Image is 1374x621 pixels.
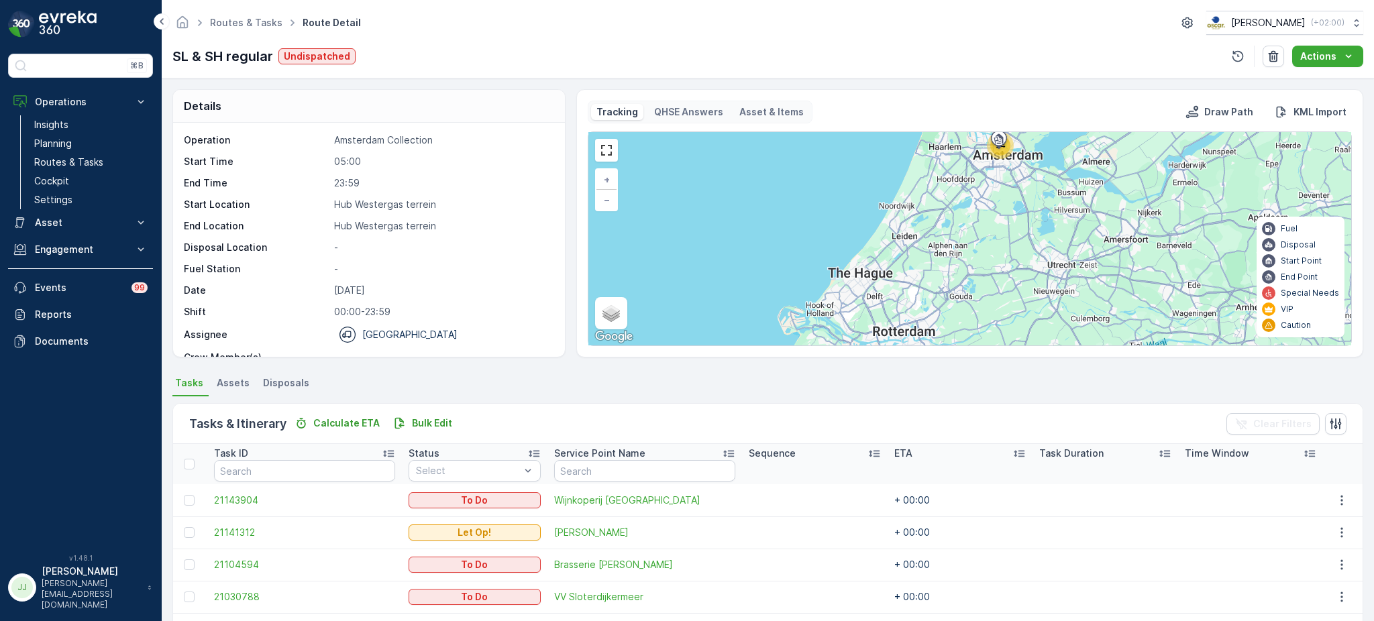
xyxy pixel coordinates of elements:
p: Special Needs [1281,288,1339,298]
p: End Time [184,176,329,190]
td: + 00:00 [888,549,1033,581]
span: [PERSON_NAME] [554,526,735,539]
p: Tracking [596,105,638,119]
p: Time Window [1185,447,1249,460]
p: ⌘B [130,60,144,71]
a: Zoom Out [596,190,617,210]
a: Routes & Tasks [29,153,153,172]
p: - [334,351,551,364]
button: Bulk Edit [388,415,458,431]
a: Cockpit [29,172,153,190]
span: − [604,194,611,205]
button: Asset [8,209,153,236]
input: Search [214,460,395,482]
p: Service Point Name [554,447,645,460]
p: Bulk Edit [412,416,452,430]
p: Operations [35,95,126,109]
p: - [334,262,551,276]
p: QHSE Answers [654,105,723,119]
p: [GEOGRAPHIC_DATA] [362,328,458,341]
button: Let Op! [409,524,541,541]
a: Layers [596,298,626,328]
a: 21141312 [214,526,395,539]
input: Search [554,460,735,482]
button: Engagement [8,236,153,263]
p: Asset & Items [739,105,804,119]
a: Documents [8,328,153,355]
a: Pendergast [554,526,735,539]
a: Zoom In [596,170,617,190]
a: Insights [29,115,153,134]
p: Start Location [184,198,329,211]
a: 21030788 [214,590,395,604]
p: 00:00-23:59 [334,305,551,319]
p: Hub Westergas terrein [334,219,551,233]
p: Hub Westergas terrein [334,198,551,211]
button: Actions [1292,46,1363,67]
img: Google [592,328,636,345]
p: Amsterdam Collection [334,133,551,147]
button: Operations [8,89,153,115]
button: Undispatched [278,48,356,64]
p: Crew Member(s) [184,351,329,364]
p: Cockpit [34,174,69,188]
p: Routes & Tasks [34,156,103,169]
div: Toggle Row Selected [184,527,195,538]
p: Insights [34,118,68,131]
p: ( +02:00 ) [1311,17,1344,28]
p: Undispatched [284,50,350,63]
p: 99 [134,282,145,293]
p: [PERSON_NAME] [1231,16,1306,30]
p: Select [416,464,520,477]
button: To Do [409,557,541,573]
p: Fuel Station [184,262,329,276]
p: Tasks & Itinerary [189,414,286,433]
span: Assets [217,376,250,390]
button: JJ[PERSON_NAME][PERSON_NAME][EMAIL_ADDRESS][DOMAIN_NAME] [8,565,153,610]
p: Fuel [1281,223,1298,234]
div: JJ [11,577,33,598]
p: Disposal [1281,239,1316,250]
a: Events99 [8,274,153,301]
button: Draw Path [1180,104,1259,120]
p: KML Import [1293,105,1346,119]
p: Asset [35,216,126,229]
p: Let Op! [458,526,491,539]
p: Details [184,98,221,114]
p: Status [409,447,439,460]
a: 21143904 [214,494,395,507]
p: Disposal Location [184,241,329,254]
p: - [334,241,551,254]
p: Shift [184,305,329,319]
p: Task ID [214,447,248,460]
img: logo_dark-DEwI_e13.png [39,11,97,38]
p: ETA [894,447,912,460]
a: Wijnkoperij Europa [554,494,735,507]
p: Date [184,284,329,297]
a: 21104594 [214,558,395,571]
span: v 1.48.1 [8,554,153,562]
a: Brasserie George [554,558,735,571]
div: Toggle Row Selected [184,495,195,506]
span: Route Detail [300,16,364,30]
button: Calculate ETA [289,415,385,431]
p: Caution [1281,320,1311,331]
p: 05:00 [334,155,551,168]
button: Clear Filters [1226,413,1320,435]
a: View Fullscreen [596,140,617,160]
span: Tasks [175,376,203,390]
p: Events [35,281,123,294]
p: To Do [461,590,488,604]
div: 24 [987,132,1014,159]
p: Documents [35,335,148,348]
p: Calculate ETA [313,416,380,430]
p: Settings [34,193,72,207]
a: Homepage [175,20,190,32]
a: Open this area in Google Maps (opens a new window) [592,328,636,345]
p: Operation [184,133,329,147]
p: Clear Filters [1253,417,1312,431]
p: Start Point [1281,256,1322,266]
p: Start Time [184,155,329,168]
